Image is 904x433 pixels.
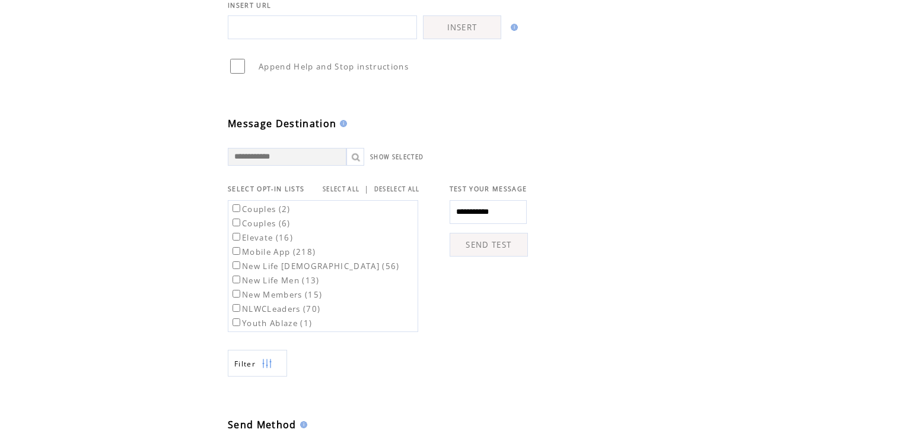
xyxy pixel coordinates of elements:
label: Elevate (16) [230,232,293,243]
input: New Members (15) [233,290,240,298]
span: Message Destination [228,117,336,130]
label: New Members (15) [230,289,322,300]
input: Youth Ablaze (1) [233,318,240,326]
label: NLWCLeaders (70) [230,304,320,314]
a: SEND TEST [450,233,528,257]
input: Mobile App (218) [233,247,240,255]
a: INSERT [423,15,501,39]
input: NLWCLeaders (70) [233,304,240,312]
label: Couples (6) [230,218,291,229]
span: TEST YOUR MESSAGE [450,185,527,193]
label: Mobile App (218) [230,246,316,257]
a: SELECT ALL [323,185,359,193]
label: New Life Men (13) [230,275,320,286]
span: SELECT OPT-IN LISTS [228,185,304,193]
input: New Life [DEMOGRAPHIC_DATA] (56) [233,261,240,269]
img: help.gif [507,24,518,31]
label: Couples (2) [230,204,291,214]
input: Elevate (16) [233,233,240,241]
input: Couples (2) [233,204,240,212]
a: Filter [228,350,287,377]
span: | [364,184,369,194]
label: New Life [DEMOGRAPHIC_DATA] (56) [230,261,400,271]
a: DESELECT ALL [374,185,420,193]
img: help.gif [336,120,347,127]
span: INSERT URL [228,1,271,10]
a: SHOW SELECTED [370,153,424,161]
input: New Life Men (13) [233,276,240,283]
label: Youth Ablaze (1) [230,318,312,328]
img: help.gif [297,421,307,428]
input: Couples (6) [233,219,240,226]
span: Append Help and Stop instructions [259,61,409,72]
img: filters.png [262,350,272,377]
span: Show filters [234,359,256,369]
span: Send Method [228,418,297,431]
